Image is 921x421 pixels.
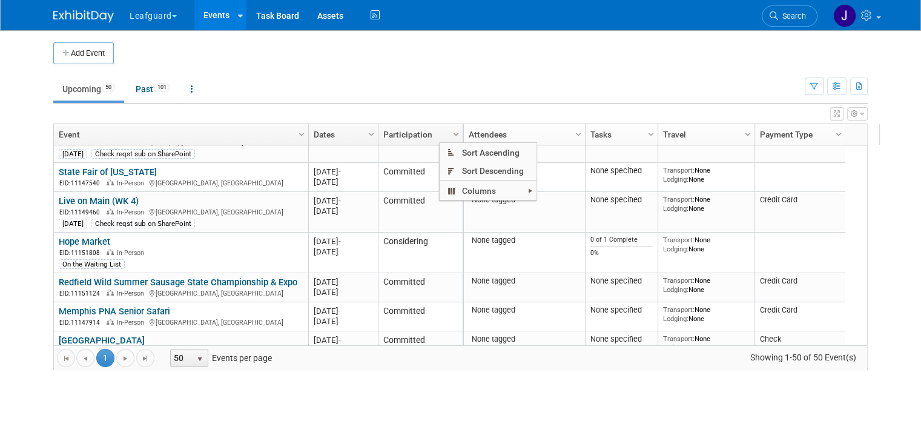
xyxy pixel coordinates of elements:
span: Transport: [663,305,695,314]
a: Go to the last page [136,349,154,367]
a: Attendees [469,124,577,145]
span: Transport: [663,334,695,343]
a: Column Settings [295,124,309,142]
td: Credit Card [754,192,845,233]
div: None specified [590,305,653,315]
div: None tagged [469,236,581,245]
span: In-Person [117,179,148,187]
div: [DATE] [314,335,372,345]
a: Memphis PNA Senior Safari [59,306,170,317]
td: Check [754,331,845,372]
span: Column Settings [743,130,753,139]
span: Search [778,12,806,21]
span: Transport: [663,166,695,174]
div: [DATE] [314,287,372,297]
div: [DATE] [314,316,372,327]
span: EID: 11151124 [59,290,105,297]
a: Column Settings [833,124,846,142]
span: 101 [154,83,170,92]
a: Participation [383,124,455,145]
div: 0 of 1 Complete [590,236,653,244]
span: In-Person [117,208,148,216]
a: Upcoming50 [53,78,124,101]
span: Column Settings [451,130,461,139]
span: Transport: [663,276,695,285]
td: Committed [378,163,463,192]
a: [GEOGRAPHIC_DATA] [59,335,145,346]
a: Live on Main (WK 4) [59,196,139,207]
div: None tagged [469,305,581,315]
span: In-Person [117,319,148,327]
td: Considering [378,233,463,273]
span: Transport: [663,195,695,204]
span: 1 [96,349,114,367]
span: Lodging: [663,175,688,184]
a: Column Settings [450,124,463,142]
div: Check reqst sub on SharePoint [91,149,195,159]
a: State Fair of [US_STATE] [59,167,157,177]
div: [DATE] [59,219,87,228]
div: [DATE] [314,306,372,316]
a: Go to the previous page [76,349,94,367]
span: Lodging: [663,245,688,253]
a: Go to the first page [57,349,75,367]
div: [GEOGRAPHIC_DATA], [GEOGRAPHIC_DATA] [59,288,303,298]
span: 50 [102,83,115,92]
td: Credit Card [754,302,845,331]
img: In-Person Event [107,208,114,214]
img: ExhibitDay [53,10,114,22]
img: In-Person Event [107,290,114,296]
div: None None [663,276,750,294]
span: In-Person [117,290,148,297]
span: EID: 11147540 [59,180,105,187]
div: [GEOGRAPHIC_DATA], [GEOGRAPHIC_DATA] [59,207,303,217]
span: In-Person [117,249,148,257]
span: Events per page [155,349,284,367]
img: In-Person Event [107,249,114,255]
div: On the Waiting List [59,259,125,269]
span: Column Settings [834,130,843,139]
span: Showing 1-50 of 50 Event(s) [739,349,867,366]
span: 50 [171,350,191,366]
img: In-Person Event [107,319,114,325]
span: Lodging: [663,204,688,213]
div: [GEOGRAPHIC_DATA], [GEOGRAPHIC_DATA] [59,317,303,327]
div: None specified [590,334,653,344]
span: - [338,307,341,316]
span: Column Settings [366,130,376,139]
a: Go to the next page [116,349,134,367]
div: None None [663,166,750,184]
a: Past101 [127,78,179,101]
div: None tagged [469,334,581,344]
span: Sort Descending [440,162,536,181]
button: Add Event [53,42,114,64]
span: select [195,354,205,364]
span: Sort Ascending [440,143,536,162]
div: [DATE] [314,177,372,187]
div: None None [663,334,750,352]
span: EID: 11149460 [59,209,105,216]
a: Column Settings [742,124,755,142]
div: None tagged [469,276,581,286]
span: Transport: [663,236,695,244]
span: Lodging: [663,314,688,323]
div: [DATE] [314,236,372,247]
div: [DATE] [59,149,87,159]
a: Event [59,124,300,145]
a: Redfield Wild Summer Sausage State Championship & Expo [59,277,297,288]
div: [DATE] [314,196,372,206]
div: [DATE] [314,247,372,257]
span: Column Settings [297,130,306,139]
span: - [338,196,341,205]
span: Column Settings [646,130,656,139]
span: - [338,277,341,287]
span: - [338,237,341,246]
span: Go to the last page [140,354,150,363]
div: 0% [590,249,653,257]
span: - [338,336,341,345]
span: Column Settings [573,130,583,139]
td: Credit Card [754,273,845,302]
div: None None [663,195,750,213]
div: None None [663,236,750,253]
div: [GEOGRAPHIC_DATA], [GEOGRAPHIC_DATA] [59,177,303,188]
